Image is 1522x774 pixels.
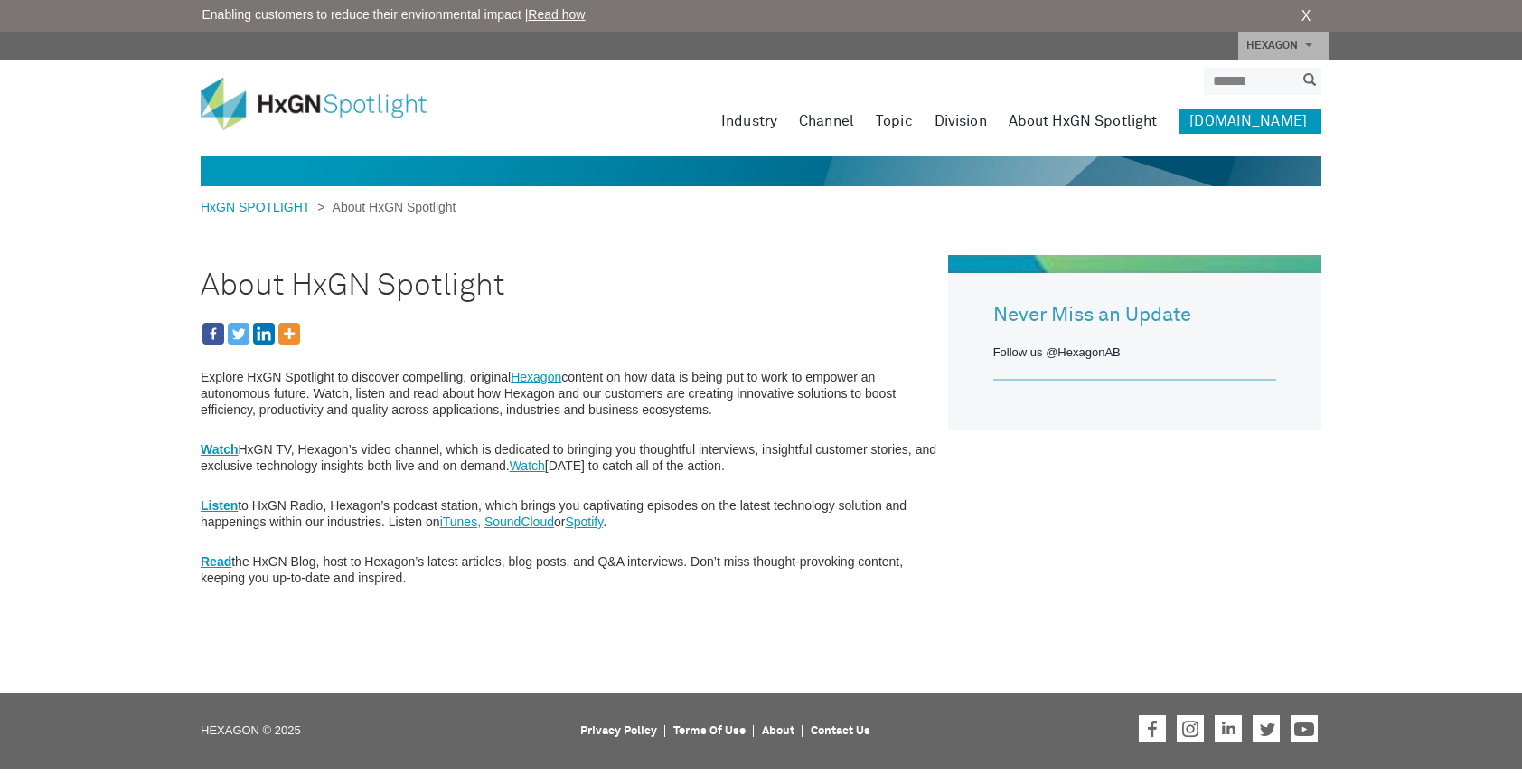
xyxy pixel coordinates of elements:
a: Hexagon on Youtube [1291,715,1318,742]
a: SoundCloud [484,514,554,529]
a: HEXAGON [1238,32,1329,60]
a: Channel [799,109,854,134]
a: More [278,323,300,345]
p: to HxGN Radio, Hexagon’s podcast station, which brings you captivating episodes on the latest tec... [201,497,939,530]
a: iTunes, [440,514,481,529]
a: Hexagon [511,370,561,384]
a: Hexagon on Instagram [1177,715,1204,742]
a: Linkedin [253,323,275,345]
a: Twitter [228,323,249,345]
a: Facebook [202,323,224,345]
p: HEXAGON © 2025 [201,718,568,763]
a: Follow us @HexagonAB [993,345,1121,359]
a: About HxGN Spotlight [1009,109,1158,134]
h1: About HxGN Spotlight [201,255,939,316]
p: the HxGN Blog, host to Hexagon’s latest articles, blog posts, and Q&A interviews. Don’t miss thou... [201,553,939,586]
span: About HxGN Spotlight [325,200,456,214]
a: Hexagon on Twitter [1253,715,1280,742]
span: Enabling customers to reduce their environmental impact | [202,5,586,24]
img: HxGN Spotlight [201,78,454,130]
a: Hexagon on LinkedIn [1215,715,1242,742]
h3: Never Miss an Update [993,305,1276,326]
p: HxGN TV, Hexagon’s video channel, which is dedicated to bringing you thoughtful interviews, insig... [201,441,939,474]
a: Read [201,554,231,569]
a: Read how [528,7,585,22]
a: Privacy Policy [580,725,657,737]
a: Contact Us [811,725,870,737]
a: [DOMAIN_NAME] [1179,109,1321,134]
a: Watch [201,442,238,457]
a: X [1301,5,1311,27]
a: Industry [721,109,777,134]
a: About [762,725,794,737]
a: Division [935,109,987,134]
a: Terms Of Use [673,725,746,737]
div: > [201,198,456,217]
a: Topic [876,109,913,134]
a: Listen [201,498,238,513]
a: Watch [510,458,545,473]
p: Explore HxGN Spotlight to discover compelling, original content on how data is being put to work ... [201,369,939,418]
a: Hexagon on Facebook [1139,715,1166,742]
a: Spotify [565,514,603,529]
a: HxGN SPOTLIGHT [201,200,317,214]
